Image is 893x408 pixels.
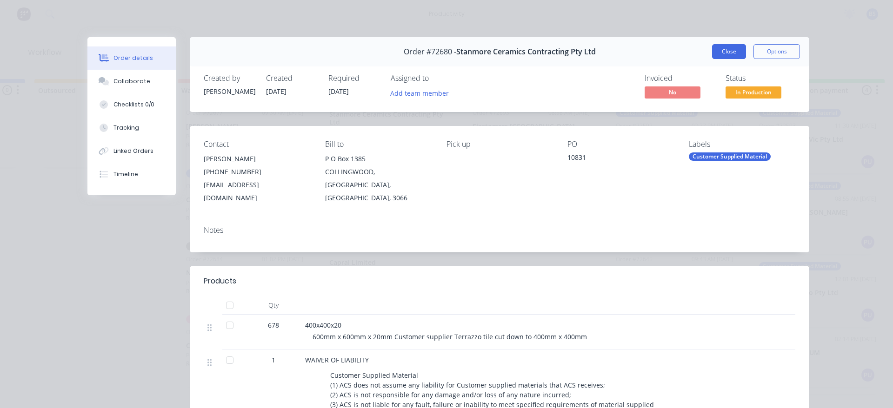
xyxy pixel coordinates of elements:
[87,46,176,70] button: Order details
[87,93,176,116] button: Checklists 0/0
[567,152,674,165] div: 10831
[113,77,150,86] div: Collaborate
[272,355,275,365] span: 1
[328,74,380,83] div: Required
[246,296,301,315] div: Qty
[204,276,236,287] div: Products
[87,116,176,139] button: Tracking
[204,226,795,235] div: Notes
[456,47,596,56] span: Stanmore Ceramics Contracting Pty Ltd
[645,74,714,83] div: Invoiced
[325,152,432,165] div: P O Box 1385
[113,54,153,62] div: Order details
[204,178,310,204] div: [EMAIL_ADDRESS][DOMAIN_NAME]
[266,87,287,96] span: [DATE]
[325,165,432,204] div: COLLINGWOOD, [GEOGRAPHIC_DATA], [GEOGRAPHIC_DATA], 3066
[204,152,310,165] div: [PERSON_NAME]
[404,47,456,56] span: Order #72680 -
[689,140,795,149] div: Labels
[305,321,341,329] span: 400x400x20
[567,140,674,149] div: PO
[391,86,454,99] button: Add team member
[726,86,781,98] span: In Production
[87,139,176,163] button: Linked Orders
[87,70,176,93] button: Collaborate
[328,87,349,96] span: [DATE]
[113,100,154,109] div: Checklists 0/0
[726,86,781,100] button: In Production
[204,152,310,204] div: [PERSON_NAME][PHONE_NUMBER][EMAIL_ADDRESS][DOMAIN_NAME]
[204,74,255,83] div: Created by
[645,86,700,98] span: No
[305,355,369,364] span: WAIVER OF LIABILITY
[87,163,176,186] button: Timeline
[446,140,553,149] div: Pick up
[113,124,139,132] div: Tracking
[712,44,746,59] button: Close
[386,86,454,99] button: Add team member
[204,86,255,96] div: [PERSON_NAME]
[268,320,279,330] span: 678
[726,74,795,83] div: Status
[204,165,310,178] div: [PHONE_NUMBER]
[325,152,432,204] div: P O Box 1385COLLINGWOOD, [GEOGRAPHIC_DATA], [GEOGRAPHIC_DATA], 3066
[204,140,310,149] div: Contact
[391,74,484,83] div: Assigned to
[689,152,771,161] div: Customer Supplied Material
[266,74,317,83] div: Created
[753,44,800,59] button: Options
[113,170,138,178] div: Timeline
[325,140,432,149] div: Bill to
[313,332,587,341] span: 600mm x 600mm x 20mm Customer supplier Terrazzo tile cut down to 400mm x 400mm
[113,147,153,155] div: Linked Orders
